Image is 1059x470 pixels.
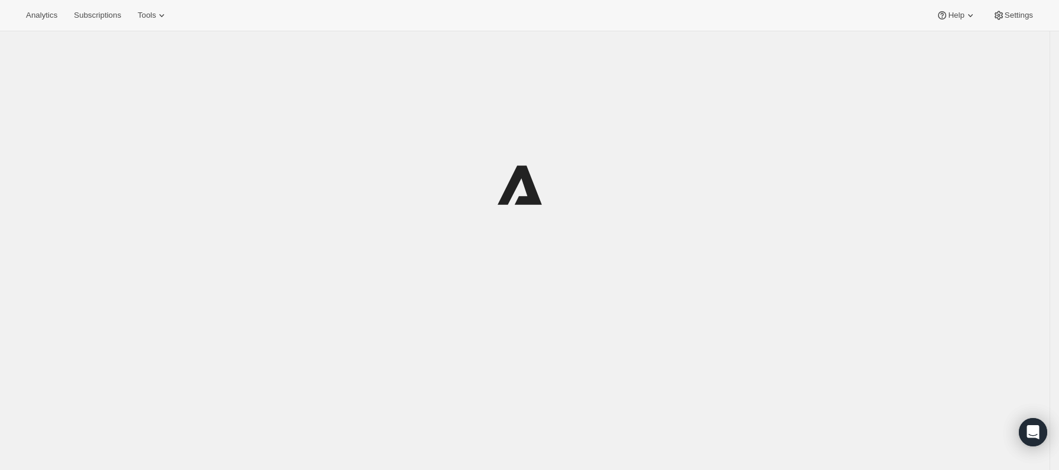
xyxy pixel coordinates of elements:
button: Subscriptions [67,7,128,24]
button: Tools [130,7,175,24]
span: Help [948,11,964,20]
div: Open Intercom Messenger [1019,418,1047,446]
span: Settings [1005,11,1033,20]
button: Settings [986,7,1040,24]
span: Tools [138,11,156,20]
span: Analytics [26,11,57,20]
button: Help [929,7,983,24]
span: Subscriptions [74,11,121,20]
button: Analytics [19,7,64,24]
